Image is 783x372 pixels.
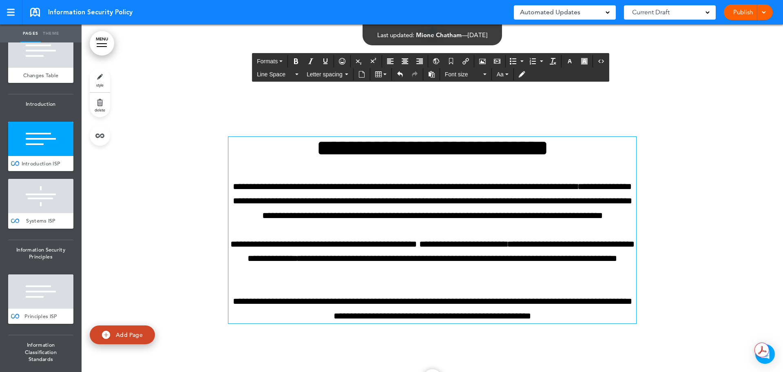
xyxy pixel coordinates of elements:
[8,213,73,229] a: Systems ISP
[526,55,545,67] div: Numbered list
[90,93,110,117] a: delete
[355,68,369,80] div: Insert document
[8,240,73,267] span: Information Security Principles
[372,68,390,80] div: Table
[730,4,756,20] a: Publish
[319,55,332,67] div: Underline
[20,25,41,42] a: Pages
[352,55,366,67] div: Subscript
[11,314,19,319] img: infinity_blue.svg
[398,55,412,67] div: Align center
[594,55,608,67] div: Source code
[546,55,560,67] div: Clear formatting
[304,55,318,67] div: Italic
[416,31,462,39] span: Mione Chatham
[8,68,73,83] a: Changes Table
[26,217,55,224] span: Systems ISP
[24,313,57,320] span: Principles ISP
[116,331,143,339] span: Add Page
[507,55,526,67] div: Bullet list
[408,68,422,80] div: Redo
[8,335,73,369] span: Information Classification Standards
[11,161,19,166] img: infinity_blue.svg
[497,71,504,78] span: Aa
[41,25,61,42] a: Theme
[90,68,110,92] a: style
[377,31,414,39] span: Last updated:
[96,82,104,87] span: style
[8,309,73,324] a: Principles ISP
[632,7,670,18] span: Current Draft
[476,55,489,67] div: Airmason image
[8,156,73,172] a: Introduction ISP
[11,218,19,223] img: infinity_blue.svg
[90,325,155,345] a: Add Page
[48,8,133,17] span: Information Security Policy
[95,107,105,112] span: delete
[520,7,580,18] span: Automated Updates
[377,32,487,38] div: —
[515,68,529,80] div: Toggle Tracking Changes
[102,331,110,339] img: add.svg
[257,70,294,78] span: Line Space
[367,55,380,67] div: Superscript
[459,55,473,67] div: Insert/edit airmason link
[8,94,73,114] span: Introduction
[444,55,458,67] div: Anchor
[289,55,303,67] div: Bold
[23,72,59,79] span: Changes Table
[445,70,482,78] span: Font size
[413,55,427,67] div: Align right
[257,58,278,65] span: Formats
[393,68,407,80] div: Undo
[22,160,60,167] span: Introduction ISP
[307,70,343,78] span: Letter spacing
[490,55,504,67] div: Insert/edit media
[425,68,438,80] div: Paste as text
[429,55,443,67] div: Insert/Edit global anchor link
[468,31,487,39] span: [DATE]
[383,55,397,67] div: Align left
[90,31,114,56] a: MENU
